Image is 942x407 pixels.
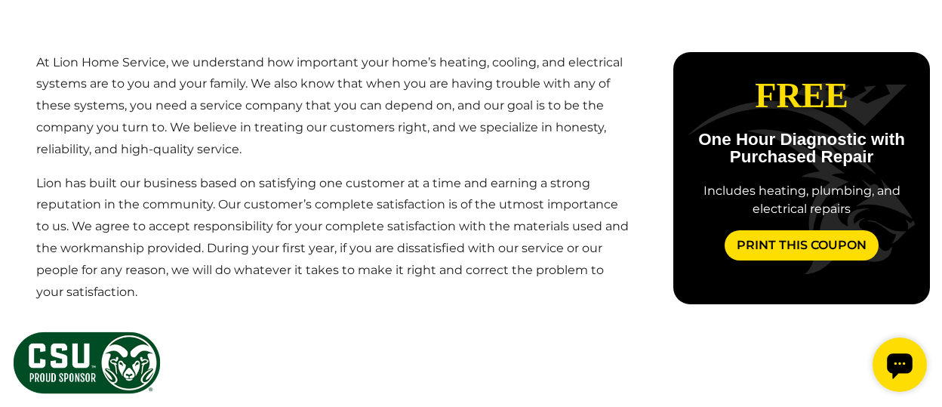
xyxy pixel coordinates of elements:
div: Includes heating, plumbing, and electrical repairs [685,182,919,218]
div: slide 4 [673,52,931,285]
div: Open chat widget [6,6,60,60]
p: Lion has built our business based on satisfying one customer at a time and earning a strong reput... [36,173,630,304]
span: Free [755,76,848,115]
p: One Hour Diagnostic with Purchased Repair [685,131,919,165]
a: Print This Coupon [725,230,879,261]
p: At Lion Home Service, we understand how important your home’s heating, cooling, and electrical sy... [36,52,630,161]
div: carousel [673,52,930,304]
img: CSU Sponsor Badge [11,330,162,396]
